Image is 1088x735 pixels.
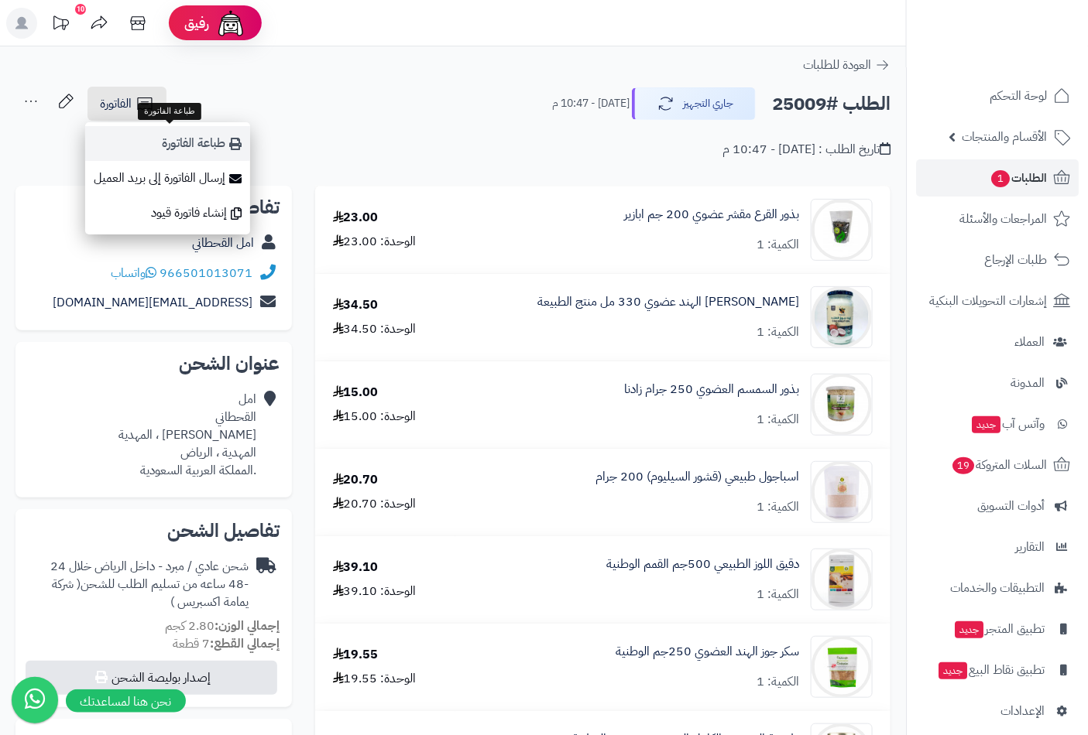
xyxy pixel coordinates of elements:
a: تطبيق نقاط البيعجديد [916,651,1079,689]
a: واتساب [111,264,156,282]
span: العودة للطلبات [803,56,871,74]
div: 19.55 [333,646,379,664]
a: وآتس آبجديد [916,405,1079,443]
div: الوحدة: 23.00 [333,233,417,251]
div: الكمية: 1 [757,236,799,254]
span: السلات المتروكة [951,454,1047,476]
a: التطبيقات والخدمات [916,569,1079,607]
span: تطبيق المتجر [953,618,1045,640]
strong: إجمالي الوزن: [215,617,280,635]
a: المدونة [916,364,1079,402]
img: ai-face.png [215,8,246,39]
small: 2.80 كجم [165,617,280,635]
span: أدوات التسويق [977,495,1045,517]
div: 23.00 [333,209,379,227]
a: الطلبات1 [916,159,1079,197]
span: وآتس آب [970,413,1045,435]
button: إصدار بوليصة الشحن [26,661,277,695]
div: 15.00 [333,384,379,402]
div: تاريخ الطلب : [DATE] - 10:47 م [722,141,891,159]
div: طباعة الفاتورة [138,103,201,120]
span: العملاء [1014,331,1045,353]
div: الكمية: 1 [757,673,799,691]
span: جديد [939,662,967,679]
a: إنشاء فاتورة قيود [85,196,250,231]
div: 20.70 [333,471,379,489]
span: الأقسام والمنتجات [962,126,1047,148]
span: 19 [952,457,974,474]
img: 1730912016-19f06521-09b6-45f2-9423-ed5f561a1770-90x90.jpg [812,636,872,698]
a: تطبيق المتجرجديد [916,610,1079,648]
a: بذور القرع مقشر عضوي 200 جم ابازير [624,206,799,224]
div: شحن عادي / مبرد - داخل الرياض خلال 24 -48 ساعه من تسليم الطلب للشحن [28,558,249,611]
span: تطبيق نقاط البيع [937,659,1045,681]
button: جاري التجهيز [632,87,756,120]
a: التقارير [916,528,1079,566]
span: الطلبات [990,167,1047,189]
h2: الطلب #25009 [772,88,891,120]
h2: تفاصيل العميل [28,198,280,217]
div: الوحدة: 34.50 [333,320,417,338]
span: ( شركة يمامة اكسبريس ) [52,575,249,611]
a: سكر جوز الهند العضوي 250جم الوطنية [616,643,799,661]
a: بذور السمسم العضوي 250 جرام زادنا [624,381,799,398]
a: العودة للطلبات [803,56,891,74]
span: رفيق [184,14,209,32]
img: 1647293487-WhatsApp%20Image%202022-03-15%20at%2012.30.28%20AM-90x90.jpeg [812,199,872,261]
span: إشعارات التحويلات البنكية [929,290,1047,312]
a: الفاتورة [88,87,166,121]
span: المدونة [1011,372,1045,394]
a: دقيق اللوز الطبيعي 500جم القمم الوطنية [606,556,799,573]
span: جديد [972,416,1000,433]
a: أدوات التسويق [916,487,1079,525]
span: التقارير [1015,536,1045,558]
div: الوحدة: 19.55 [333,670,417,688]
span: المراجعات والأسئلة [959,208,1047,230]
div: 39.10 [333,559,379,576]
div: امل القحطاني [PERSON_NAME] ، المهدية المهدية ، الرياض .المملكة العربية السعودية [118,391,256,479]
a: [PERSON_NAME] الهند عضوي 330 مل منتج الطبيعة [537,293,799,311]
h2: تفاصيل الشحن [28,521,280,540]
div: الكمية: 1 [757,586,799,603]
small: 7 قطعة [173,634,280,653]
a: تحديثات المنصة [41,8,80,43]
div: الوحدة: 15.00 [333,408,417,426]
img: 1727886378-_%D8%AF%D9%82%D9%8A%D9%82%20%D8%A7%D9%84%D9%84%D9%88%D8%B2%20%D8%A7%D9%84%D8%B9%D8%B6%... [812,549,872,610]
a: [EMAIL_ADDRESS][DOMAIN_NAME] [53,293,252,312]
a: إشعارات التحويلات البنكية [916,282,1079,320]
span: الفاتورة [100,94,132,113]
div: 34.50 [333,296,379,314]
span: 1 [991,170,1010,187]
span: لوحة التحكم [990,85,1047,107]
div: الوحدة: 39.10 [333,583,417,600]
img: 1754930001-6287019320556-90x90.jpg [812,286,872,348]
a: المراجعات والأسئلة [916,200,1079,238]
a: الإعدادات [916,692,1079,730]
h2: عنوان الشحن [28,354,280,373]
span: التطبيقات والخدمات [950,577,1045,599]
strong: إجمالي القطع: [210,634,280,653]
div: الوحدة: 20.70 [333,495,417,513]
span: جديد [955,621,983,638]
span: الإعدادات [1000,700,1045,722]
small: [DATE] - 10:47 م [552,96,630,111]
a: اسباجول طبيعي (قشور السيليوم) 200 جرام [595,468,799,486]
a: السلات المتروكة19 [916,446,1079,484]
a: لوحة التحكم [916,77,1079,115]
a: 966501013071 [160,264,252,282]
a: امل القحطاني [192,234,254,252]
a: العملاء [916,323,1079,361]
a: طلبات الإرجاع [916,241,1079,279]
div: الكمية: 1 [757,323,799,341]
div: الكمية: 1 [757,411,799,429]
img: 1724444106-%D8%A8%D8%B0%D9%88%D8%B1%20%D8%A7%D9%84%D8%B3%D9%85%D8%B3%D9%85%20-90x90.jpg [812,374,872,436]
img: 1731085893-%D8%A7%D8%B3%D8%AC%D9%88%D9%84%20-90x90.jpg [812,461,872,523]
div: الكمية: 1 [757,498,799,516]
span: طلبات الإرجاع [984,249,1047,271]
a: إرسال الفاتورة إلى بريد العميل [85,161,250,196]
a: طباعة الفاتورة [85,126,250,161]
div: 10 [75,4,86,15]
